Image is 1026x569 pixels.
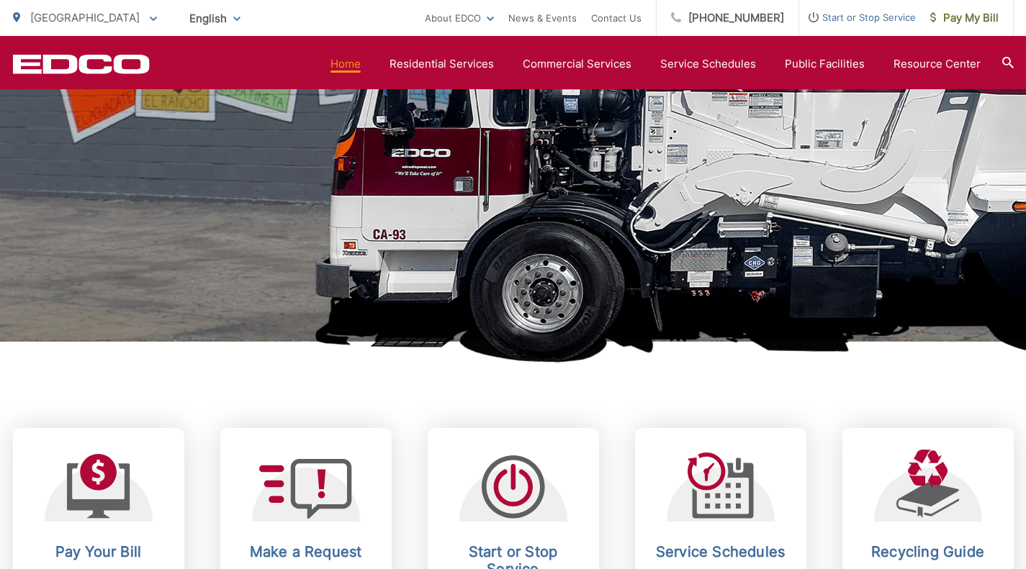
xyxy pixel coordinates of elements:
h2: Pay Your Bill [27,543,170,560]
a: Service Schedules [660,55,756,73]
h2: Make a Request [235,543,377,560]
a: About EDCO [425,9,494,27]
a: Contact Us [591,9,642,27]
a: News & Events [508,9,577,27]
span: Pay My Bill [930,9,999,27]
a: Home [330,55,361,73]
a: Public Facilities [785,55,865,73]
span: [GEOGRAPHIC_DATA] [30,11,140,24]
a: Residential Services [390,55,494,73]
h2: Recycling Guide [857,543,999,560]
h2: Service Schedules [649,543,792,560]
a: EDCD logo. Return to the homepage. [13,54,150,74]
span: English [179,6,251,31]
a: Commercial Services [523,55,631,73]
a: Resource Center [894,55,981,73]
